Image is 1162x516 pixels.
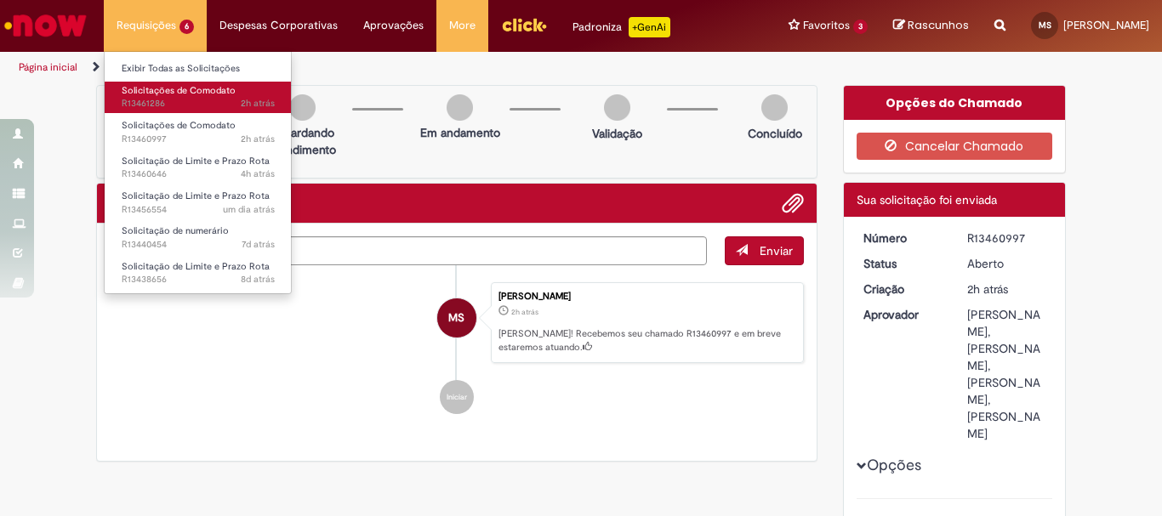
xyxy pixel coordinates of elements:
span: um dia atrás [223,203,275,216]
li: Maria Helena Skroch De Souza [110,282,804,364]
dt: Criação [851,281,955,298]
time: 28/08/2025 10:13:02 [223,203,275,216]
span: R13438656 [122,273,275,286]
img: img-circle-grey.png [604,94,630,121]
div: Maria Helena Skroch De Souza [437,298,476,337]
img: img-circle-grey.png [289,94,316,121]
p: Aguardando atendimento [261,124,344,158]
span: MS [1039,20,1051,31]
a: Página inicial [19,60,77,74]
div: [PERSON_NAME] [498,292,795,302]
div: Padroniza [572,17,670,37]
textarea: Digite sua mensagem aqui... [110,236,707,265]
span: Solicitação de numerário [122,224,229,237]
a: Aberto R13440454 : Solicitação de numerário [105,222,292,253]
span: 8d atrás [241,273,275,286]
span: 3 [853,20,868,34]
img: click_logo_yellow_360x200.png [501,12,547,37]
span: 2h atrás [241,133,275,145]
time: 29/08/2025 09:14:38 [511,307,538,317]
span: R13460997 [122,133,275,146]
span: Enviar [760,243,793,258]
div: Opções do Chamado [844,86,1066,120]
span: More [449,17,476,34]
a: Aberto R13456554 : Solicitação de Limite e Prazo Rota [105,187,292,218]
p: +GenAi [629,17,670,37]
span: 6 [179,20,194,34]
span: Sua solicitação foi enviada [857,192,997,207]
span: 7d atrás [242,238,275,251]
div: Aberto [967,255,1046,272]
span: Solicitações de Comodato [122,84,236,97]
button: Adicionar anexos [782,192,804,214]
p: Validação [592,125,642,142]
span: 4h atrás [241,167,275,180]
time: 29/08/2025 10:00:48 [241,97,275,110]
div: [PERSON_NAME], [PERSON_NAME], [PERSON_NAME], [PERSON_NAME] [967,306,1046,442]
span: Rascunhos [908,17,969,33]
button: Cancelar Chamado [857,133,1053,160]
a: Aberto R13460646 : Solicitação de Limite e Prazo Rota [105,152,292,184]
div: 29/08/2025 09:14:38 [967,281,1046,298]
dt: Número [851,230,955,247]
span: R13461286 [122,97,275,111]
span: Solicitação de Limite e Prazo Rota [122,190,270,202]
a: Aberto R13461286 : Solicitações de Comodato [105,82,292,113]
a: Exibir Todas as Solicitações [105,60,292,78]
time: 29/08/2025 08:01:23 [241,167,275,180]
span: 2h atrás [511,307,538,317]
time: 29/08/2025 09:14:38 [967,281,1008,297]
a: Aberto R13460997 : Solicitações de Comodato [105,116,292,148]
span: Solicitações de Comodato [122,119,236,132]
ul: Histórico de tíquete [110,265,804,432]
span: R13456554 [122,203,275,217]
span: Solicitação de Limite e Prazo Rota [122,260,270,273]
span: Favoritos [803,17,850,34]
div: R13460997 [967,230,1046,247]
dt: Aprovador [851,306,955,323]
span: [PERSON_NAME] [1063,18,1149,32]
span: R13440454 [122,238,275,252]
ul: Requisições [104,51,292,294]
button: Enviar [725,236,804,265]
span: Requisições [117,17,176,34]
span: Solicitação de Limite e Prazo Rota [122,155,270,167]
ul: Trilhas de página [13,52,762,83]
span: R13460646 [122,167,275,181]
img: img-circle-grey.png [761,94,788,121]
p: Concluído [748,125,802,142]
span: Despesas Corporativas [219,17,338,34]
img: ServiceNow [2,9,89,43]
span: 2h atrás [241,97,275,110]
p: [PERSON_NAME]! Recebemos seu chamado R13460997 e em breve estaremos atuando. [498,327,795,354]
dt: Status [851,255,955,272]
a: Rascunhos [893,18,969,34]
span: MS [448,298,464,338]
time: 22/08/2025 15:28:02 [242,238,275,251]
a: Aberto R13438656 : Solicitação de Limite e Prazo Rota [105,258,292,289]
span: Aprovações [363,17,424,34]
p: Em andamento [420,124,500,141]
img: img-circle-grey.png [447,94,473,121]
span: 2h atrás [967,281,1008,297]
